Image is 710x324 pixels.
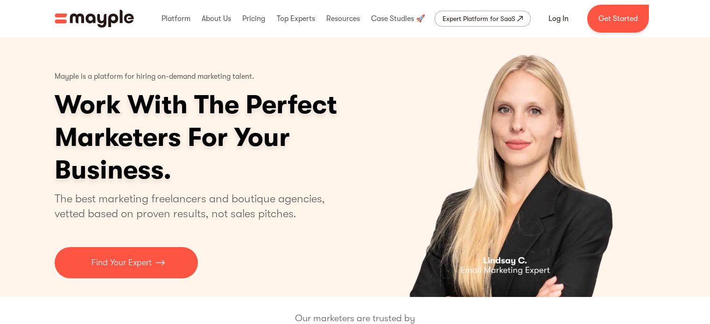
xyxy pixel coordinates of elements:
div: About Us [199,4,233,34]
img: Mayple logo [55,10,134,28]
div: Platform [159,4,193,34]
a: Expert Platform for SaaS [435,11,531,27]
a: Log In [537,7,580,30]
div: Pricing [240,4,267,34]
a: home [55,10,134,28]
p: Mayple is a platform for hiring on-demand marketing talent. [55,65,254,89]
a: Get Started [587,5,649,33]
div: Resources [324,4,362,34]
h1: Work With The Perfect Marketers For Your Business. [55,89,409,186]
p: The best marketing freelancers and boutique agencies, vetted based on proven results, not sales p... [55,191,336,221]
div: carousel [364,37,656,297]
a: Find Your Expert [55,247,198,278]
div: Top Experts [274,4,317,34]
div: 1 of 5 [364,37,656,297]
div: Expert Platform for SaaS [443,13,515,24]
p: Find Your Expert [91,256,152,269]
